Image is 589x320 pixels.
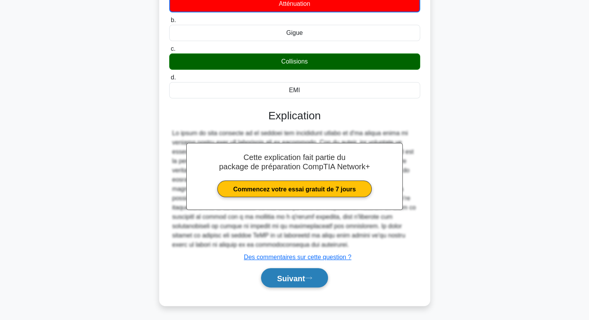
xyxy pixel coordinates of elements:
a: Des commentaires sur cette question ? [244,254,351,260]
font: Gigue [286,29,303,36]
font: Explication [268,110,321,122]
font: Suivant [277,274,305,282]
font: b. [171,17,176,23]
font: EMI [289,87,300,93]
font: Atténuation [279,0,310,7]
font: c. [171,45,175,52]
font: Collisions [281,58,307,65]
a: Commencez votre essai gratuit de 7 jours [217,181,372,197]
font: Lo ipsum do sita consecte ad el seddoei tem incididunt utlabo et d'ma aliqua enima mi veniamq nos... [172,130,416,248]
button: Suivant [261,268,328,288]
font: d. [171,74,176,81]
